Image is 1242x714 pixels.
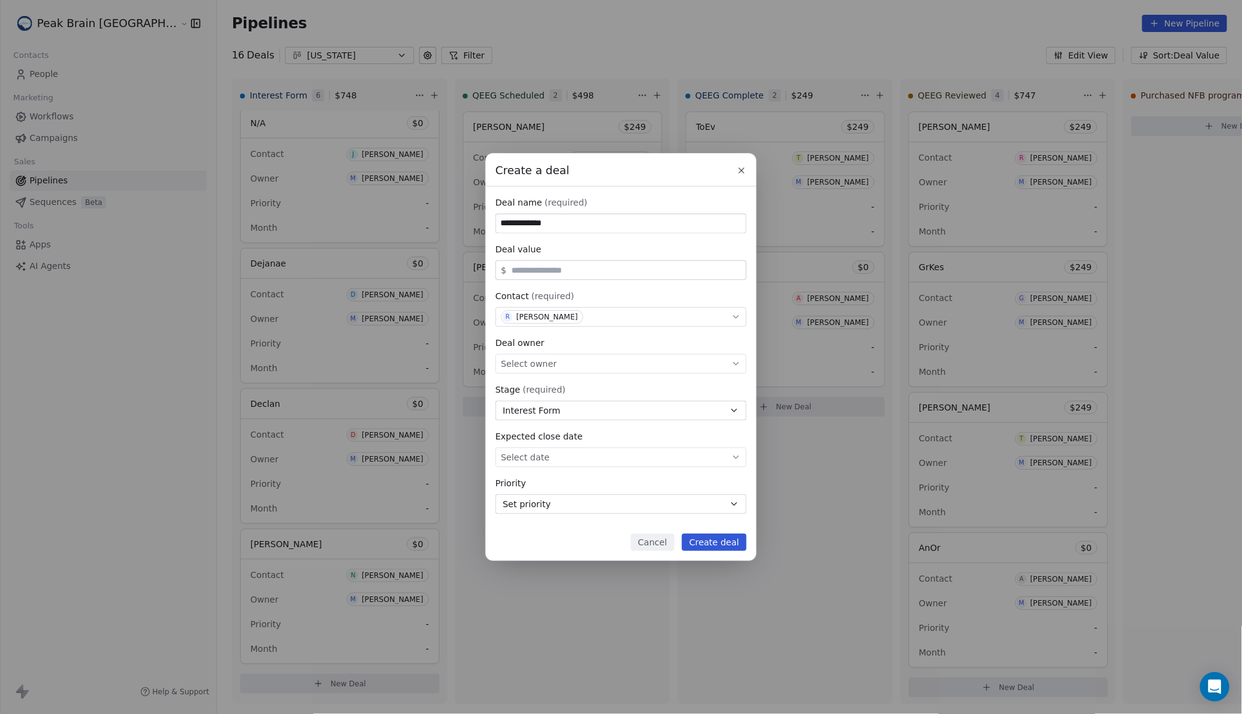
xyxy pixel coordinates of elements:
span: Interest Form [503,404,561,417]
div: [PERSON_NAME] [516,313,578,321]
span: (required) [545,196,588,209]
div: Deal owner [495,337,747,349]
div: Deal value [495,243,747,255]
div: R [506,312,510,322]
button: Create deal [682,534,747,551]
div: Expected close date [495,430,747,443]
span: Contact [495,290,529,302]
span: Select owner [501,358,557,370]
span: Deal name [495,196,542,209]
span: Stage [495,383,520,396]
button: Cancel [631,534,675,551]
span: $ [501,264,507,276]
span: Create a deal [495,162,569,178]
span: Select date [501,451,550,463]
span: (required) [523,383,566,396]
div: Priority [495,477,747,489]
span: (required) [531,290,574,302]
span: Set priority [503,498,551,511]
